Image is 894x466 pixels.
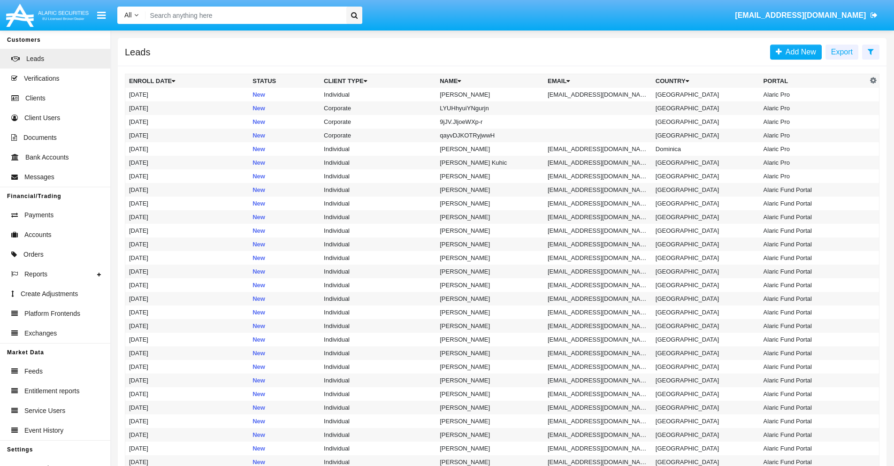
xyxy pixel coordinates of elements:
td: [DATE] [125,88,249,101]
td: qayvDJKOTRyjwwH [436,129,544,142]
span: Create Adjustments [21,289,78,299]
td: New [249,237,320,251]
td: [EMAIL_ADDRESS][DOMAIN_NAME] [544,142,652,156]
td: [GEOGRAPHIC_DATA] [652,319,760,333]
td: Alaric Fund Portal [760,442,868,455]
td: [EMAIL_ADDRESS][DOMAIN_NAME] [544,88,652,101]
td: Individual [320,401,436,414]
td: [GEOGRAPHIC_DATA] [652,251,760,265]
td: Individual [320,169,436,183]
th: Client Type [320,74,436,88]
td: [PERSON_NAME] [436,319,544,333]
td: [EMAIL_ADDRESS][DOMAIN_NAME] [544,251,652,265]
span: Exchanges [24,328,57,338]
td: New [249,224,320,237]
td: Alaric Fund Portal [760,401,868,414]
td: [GEOGRAPHIC_DATA] [652,374,760,387]
a: All [117,10,145,20]
td: [EMAIL_ADDRESS][DOMAIN_NAME] [544,319,652,333]
td: Alaric Pro [760,101,868,115]
td: [EMAIL_ADDRESS][DOMAIN_NAME] [544,428,652,442]
span: Payments [24,210,53,220]
td: [GEOGRAPHIC_DATA] [652,210,760,224]
td: [PERSON_NAME] [436,374,544,387]
span: Verifications [24,74,59,84]
td: [GEOGRAPHIC_DATA] [652,428,760,442]
td: [PERSON_NAME] [436,428,544,442]
span: Documents [23,133,57,143]
td: [GEOGRAPHIC_DATA] [652,360,760,374]
td: [DATE] [125,360,249,374]
td: Alaric Fund Portal [760,197,868,210]
td: New [249,115,320,129]
td: [GEOGRAPHIC_DATA] [652,197,760,210]
td: [DATE] [125,401,249,414]
td: New [249,387,320,401]
th: Enroll Date [125,74,249,88]
td: [PERSON_NAME] [436,346,544,360]
td: Alaric Fund Portal [760,360,868,374]
td: Individual [320,306,436,319]
td: New [249,101,320,115]
td: Alaric Fund Portal [760,333,868,346]
th: Country [652,74,760,88]
td: Alaric Fund Portal [760,428,868,442]
span: Orders [23,250,44,260]
td: [GEOGRAPHIC_DATA] [652,129,760,142]
td: Corporate [320,115,436,129]
td: New [249,319,320,333]
td: Individual [320,319,436,333]
td: Alaric Pro [760,156,868,169]
td: [EMAIL_ADDRESS][DOMAIN_NAME] [544,197,652,210]
span: Messages [24,172,54,182]
td: Alaric Fund Portal [760,278,868,292]
a: [EMAIL_ADDRESS][DOMAIN_NAME] [731,2,882,29]
td: New [249,251,320,265]
span: Bank Accounts [25,153,69,162]
td: Individual [320,142,436,156]
td: [EMAIL_ADDRESS][DOMAIN_NAME] [544,156,652,169]
span: Export [831,48,853,56]
td: [EMAIL_ADDRESS][DOMAIN_NAME] [544,374,652,387]
td: New [249,360,320,374]
td: Dominica [652,142,760,156]
td: [EMAIL_ADDRESS][DOMAIN_NAME] [544,442,652,455]
td: Alaric Fund Portal [760,346,868,360]
td: [GEOGRAPHIC_DATA] [652,306,760,319]
td: [EMAIL_ADDRESS][DOMAIN_NAME] [544,237,652,251]
td: Individual [320,251,436,265]
td: [DATE] [125,210,249,224]
td: [GEOGRAPHIC_DATA] [652,414,760,428]
td: New [249,401,320,414]
td: [EMAIL_ADDRESS][DOMAIN_NAME] [544,265,652,278]
td: Individual [320,278,436,292]
td: [DATE] [125,428,249,442]
td: Individual [320,346,436,360]
td: [DATE] [125,169,249,183]
td: [DATE] [125,414,249,428]
td: Alaric Pro [760,88,868,101]
td: [PERSON_NAME] [436,278,544,292]
td: [DATE] [125,374,249,387]
td: Individual [320,292,436,306]
td: [DATE] [125,442,249,455]
td: [PERSON_NAME] Kuhic [436,156,544,169]
td: Alaric Fund Portal [760,210,868,224]
td: Alaric Fund Portal [760,292,868,306]
td: New [249,442,320,455]
td: [EMAIL_ADDRESS][DOMAIN_NAME] [544,183,652,197]
td: New [249,183,320,197]
td: [DATE] [125,115,249,129]
td: [GEOGRAPHIC_DATA] [652,183,760,197]
td: Corporate [320,101,436,115]
td: New [249,169,320,183]
span: Accounts [24,230,52,240]
td: [PERSON_NAME] [436,292,544,306]
td: New [249,346,320,360]
td: Corporate [320,129,436,142]
td: [GEOGRAPHIC_DATA] [652,401,760,414]
td: New [249,333,320,346]
td: [GEOGRAPHIC_DATA] [652,442,760,455]
td: [GEOGRAPHIC_DATA] [652,224,760,237]
td: Individual [320,156,436,169]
